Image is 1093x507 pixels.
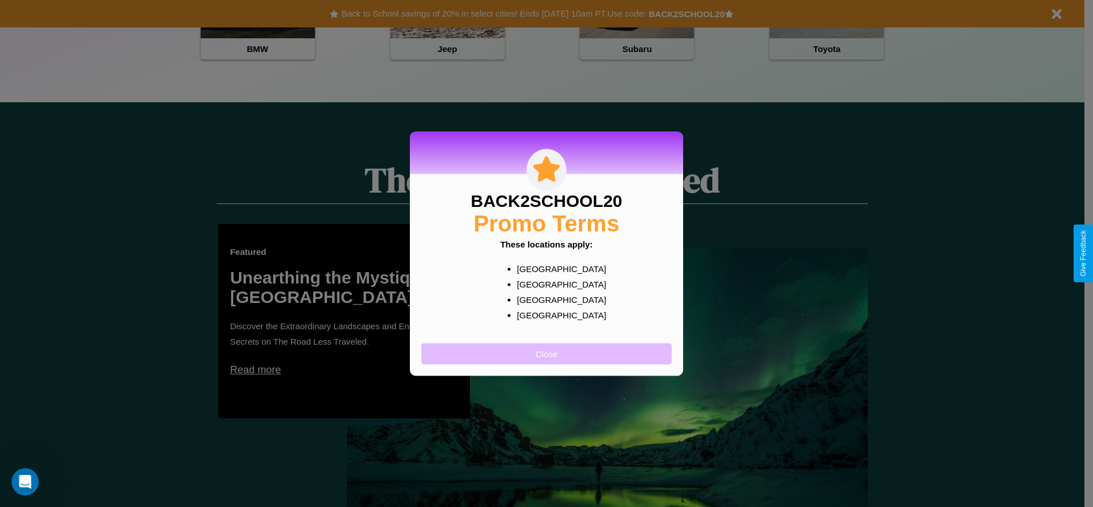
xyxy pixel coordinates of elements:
p: [GEOGRAPHIC_DATA] [517,276,599,292]
p: [GEOGRAPHIC_DATA] [517,307,599,322]
div: Give Feedback [1079,230,1087,277]
button: Close [421,343,672,364]
iframe: Intercom live chat [11,468,39,496]
b: These locations apply: [500,239,593,249]
p: [GEOGRAPHIC_DATA] [517,261,599,276]
h3: BACK2SCHOOL20 [470,191,622,210]
h2: Promo Terms [474,210,620,236]
p: [GEOGRAPHIC_DATA] [517,292,599,307]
